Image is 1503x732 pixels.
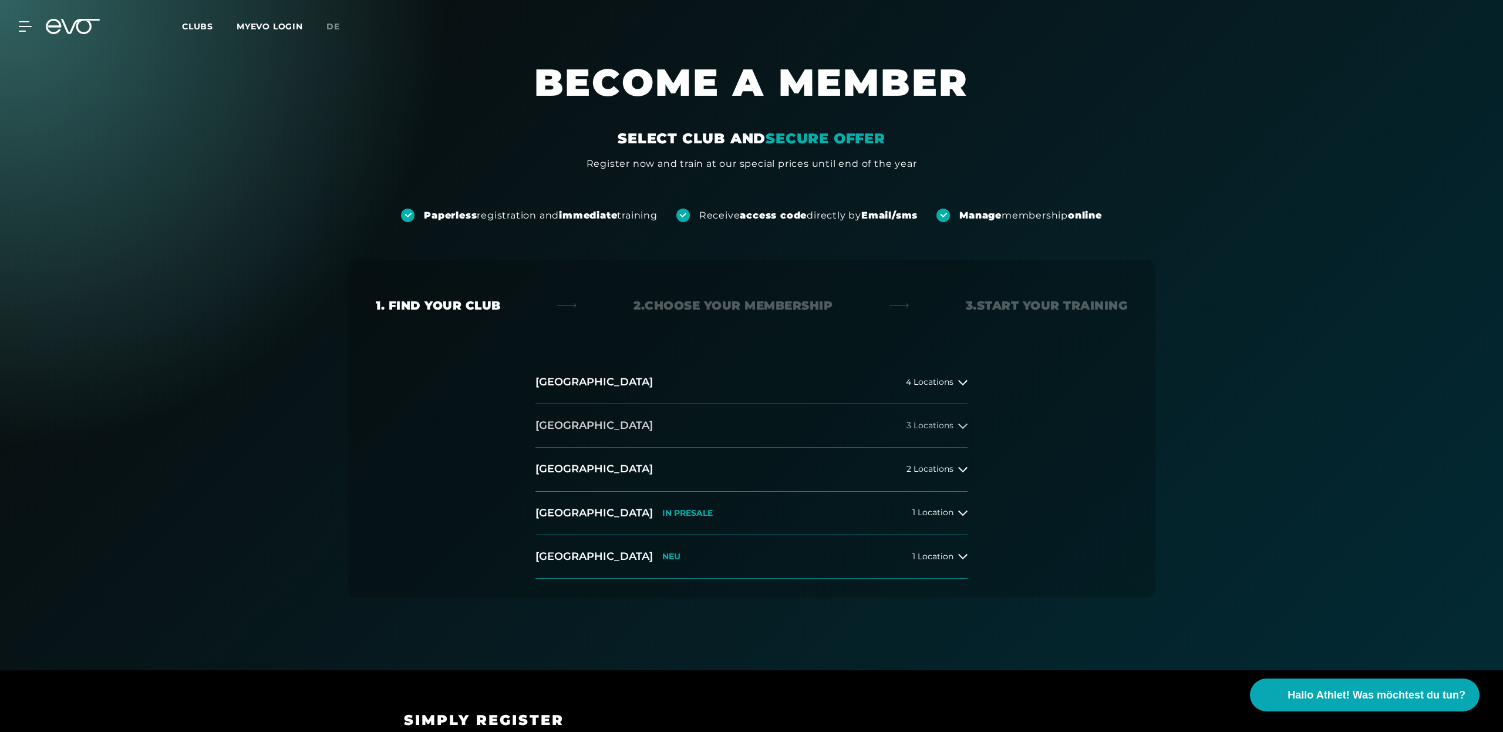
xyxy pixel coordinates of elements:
span: 4 Locations [906,378,953,387]
button: [GEOGRAPHIC_DATA]3 Locations [535,404,968,448]
h2: [GEOGRAPHIC_DATA] [535,506,653,521]
h2: [GEOGRAPHIC_DATA] [535,549,653,564]
em: SECURE OFFER [766,130,885,147]
a: de [326,20,354,33]
h2: [GEOGRAPHIC_DATA] [535,462,653,476]
span: Clubs [182,21,213,32]
div: 2. Choose your membership [633,297,833,314]
button: [GEOGRAPHIC_DATA]NEU1 Location [535,535,968,579]
strong: Manage [959,210,1002,221]
div: SELECT CLUB AND [618,129,885,148]
span: 3 Locations [906,421,953,430]
p: IN PRESALE [662,508,713,518]
h2: [GEOGRAPHIC_DATA] [535,418,653,433]
button: [GEOGRAPHIC_DATA]IN PRESALE1 Location [535,492,968,535]
strong: online [1068,210,1102,221]
span: 2 Locations [906,465,953,474]
strong: access code [740,210,807,221]
strong: Paperless [424,210,477,221]
h1: BECOME A MEMBER [399,59,1104,129]
a: MYEVO LOGIN [237,21,303,32]
h2: [GEOGRAPHIC_DATA] [535,375,653,389]
a: Clubs [182,21,237,32]
strong: Email/sms [861,210,918,221]
div: registration and training [424,209,658,222]
div: Register now and train at our special prices until end of the year [587,157,917,171]
span: 1 Location [912,508,953,517]
span: 1 Location [912,552,953,561]
div: membership [959,209,1102,222]
div: Receive directly by [699,209,918,222]
div: 3. Start your Training [966,297,1128,314]
button: [GEOGRAPHIC_DATA]2 Locations [535,448,968,491]
button: Hallo Athlet! Was möchtest du tun? [1250,679,1480,711]
span: de [326,21,340,32]
button: [GEOGRAPHIC_DATA]4 Locations [535,361,968,404]
span: Hallo Athlet! Was möchtest du tun? [1288,687,1465,703]
div: 1. Find your club [376,297,501,314]
strong: immediate [559,210,617,221]
p: NEU [662,552,680,562]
